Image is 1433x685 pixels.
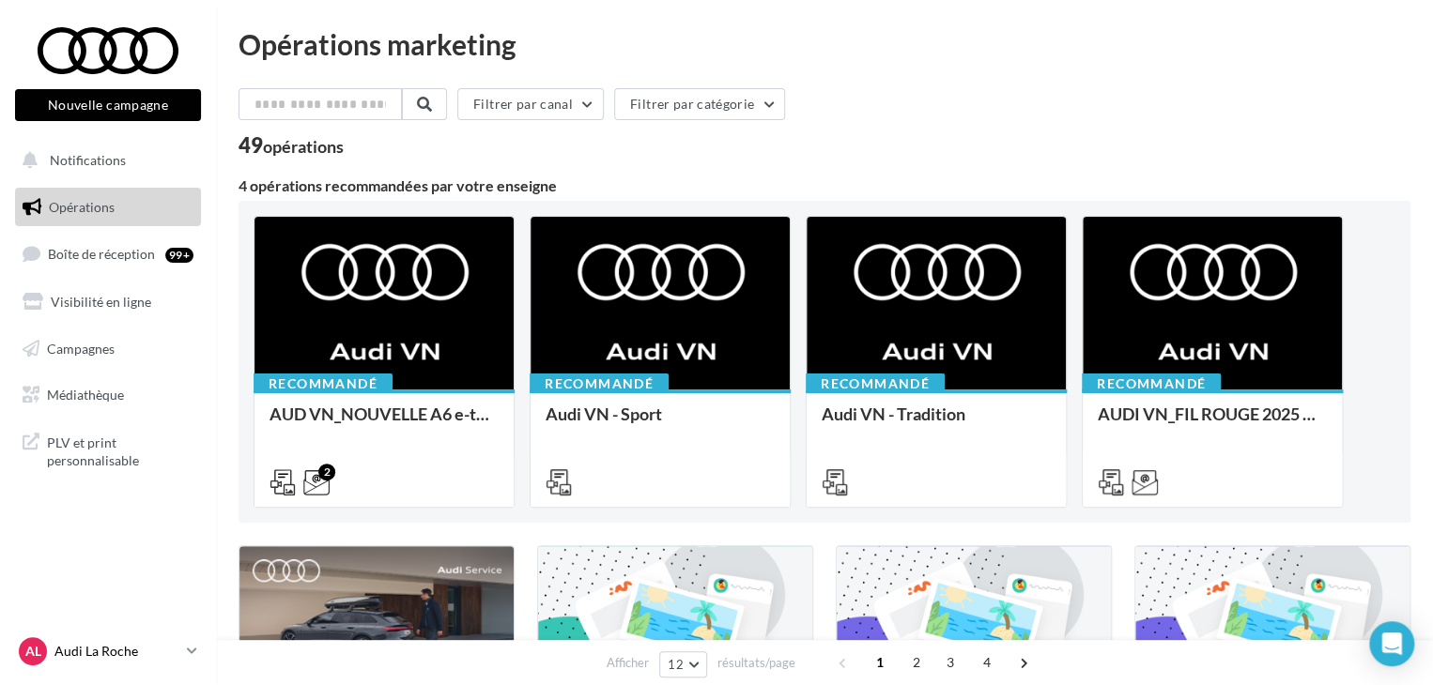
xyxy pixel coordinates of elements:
span: 12 [668,657,684,672]
span: 4 [972,647,1002,677]
div: Recommandé [1082,373,1221,394]
span: Boîte de réception [48,246,155,262]
a: PLV et print personnalisable [11,422,205,478]
div: AUDI VN_FIL ROUGE 2025 - A1, Q2, Q3, Q5 et Q4 e-tron [1098,404,1327,442]
div: Open Intercom Messenger [1369,621,1414,666]
button: Filtrer par canal [457,88,604,120]
p: Audi La Roche [54,642,179,661]
span: résultats/page [717,654,795,672]
a: Visibilité en ligne [11,282,205,322]
div: Opérations marketing [239,30,1410,58]
button: Notifications [11,141,197,180]
div: AUD VN_NOUVELLE A6 e-tron [270,404,499,442]
a: Campagnes [11,329,205,369]
span: Médiathèque [47,387,124,403]
div: 49 [239,135,344,156]
span: PLV et print personnalisable [47,430,193,470]
div: Recommandé [254,373,393,394]
span: 1 [865,647,895,677]
span: Opérations [49,199,115,215]
a: AL Audi La Roche [15,633,201,669]
span: Afficher [607,654,649,672]
span: AL [25,642,41,661]
a: Opérations [11,188,205,227]
div: Recommandé [806,373,945,394]
button: 12 [659,651,707,677]
button: Nouvelle campagne [15,89,201,121]
span: Visibilité en ligne [51,294,151,310]
div: 99+ [165,248,193,263]
div: 4 opérations recommandées par votre enseigne [239,178,1410,193]
a: Médiathèque [11,375,205,415]
div: Audi VN - Tradition [822,404,1051,442]
div: 2 [318,464,335,480]
span: 3 [935,647,965,677]
div: Audi VN - Sport [546,404,775,442]
button: Filtrer par catégorie [614,88,785,120]
span: Campagnes [47,340,115,356]
div: Recommandé [530,373,669,394]
a: Boîte de réception99+ [11,234,205,274]
span: 2 [901,647,932,677]
div: opérations [263,138,344,155]
span: Notifications [50,152,126,168]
